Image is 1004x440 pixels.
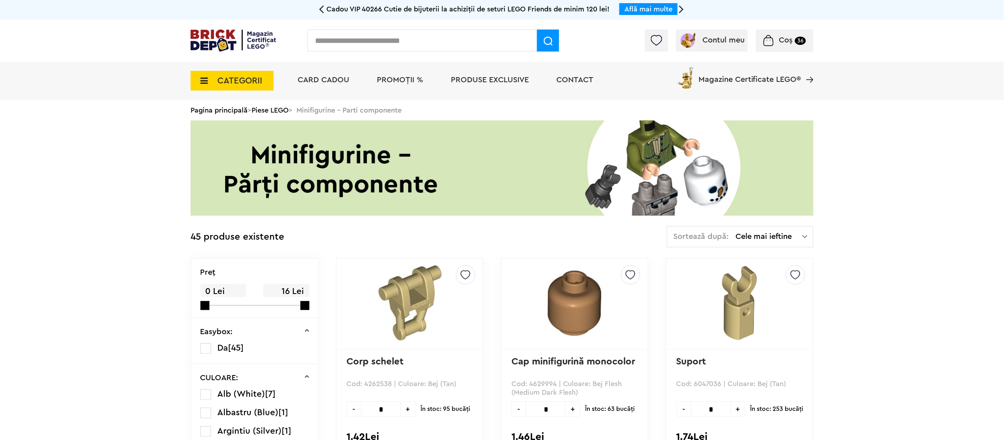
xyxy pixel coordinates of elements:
p: Easybox: [200,328,233,336]
span: [1] [282,427,292,435]
span: Sortează după: [673,233,729,240]
p: Cod: 6047036 | Culoare: Bej (Tan) [676,379,803,397]
span: 16 Lei [263,284,309,299]
a: Contul meu [679,36,745,44]
img: Suport [702,265,777,341]
span: [45] [228,344,244,352]
span: Contul meu [703,36,745,44]
span: [1] [279,408,289,417]
span: - [346,401,361,417]
span: [7] [265,390,276,398]
span: Argintiu (Silver) [218,427,282,435]
img: Cap minifigurină monocolor [537,265,612,341]
img: Corp schelet [372,265,448,341]
a: Card Cadou [298,76,349,84]
p: Cod: 4262538 | Culoare: Bej (Tan) [346,379,473,397]
span: - [511,401,526,417]
span: + [401,401,415,417]
img: Minifigurine - Parti componente [191,120,813,216]
a: Află mai multe [624,6,672,13]
div: 45 produse existente [191,226,284,248]
p: Cod: 4629994 | Culoare: Bej Flesh (Medium Dark Flesh) [511,379,638,397]
span: Coș [779,36,793,44]
span: Albastru (Blue) [218,408,279,417]
small: 36 [795,37,806,45]
a: Corp schelet [346,357,404,366]
span: Cadou VIP 40266 Cutie de bijuterii la achiziții de seturi LEGO Friends de minim 120 lei! [326,6,609,13]
span: Magazine Certificate LEGO® [698,65,801,83]
a: Contact [556,76,593,84]
a: Pagina principală [191,107,248,114]
span: + [731,401,745,417]
span: Da [218,344,228,352]
span: Alb (White) [218,390,265,398]
a: Cap minifigurină monocolor [511,357,635,366]
a: Magazine Certificate LEGO® [801,65,813,73]
span: În stoc: 63 bucăţi [585,401,635,417]
a: Suport [676,357,706,366]
span: - [676,401,691,417]
p: Preţ [200,268,216,276]
p: CULOARE: [200,374,239,382]
span: În stoc: 253 bucăţi [750,401,804,417]
span: CATEGORII [217,76,262,85]
span: 0 Lei [200,284,246,299]
span: În stoc: 95 bucăţi [420,401,470,417]
a: Produse exclusive [451,76,529,84]
span: Cele mai ieftine [735,233,802,240]
a: Piese LEGO [252,107,289,114]
a: PROMOȚII % [377,76,423,84]
span: + [566,401,580,417]
div: > > Minifigurine - Parti componente [191,100,813,120]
